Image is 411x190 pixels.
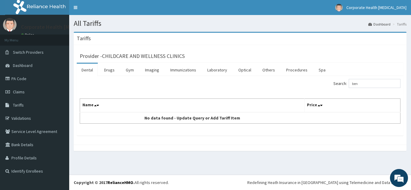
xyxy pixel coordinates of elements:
[74,180,134,185] strong: Copyright © 2017 .
[333,79,400,88] label: Search:
[258,64,280,76] a: Others
[247,179,406,185] div: Redefining Heath Insurance in [GEOGRAPHIC_DATA] using Telemedicine and Data Science!
[11,30,24,45] img: d_794563401_company_1708531726252_794563401
[13,50,44,55] span: Switch Providers
[99,3,113,17] div: Minimize live chat window
[13,63,32,68] span: Dashboard
[21,24,103,30] p: Corporate Health [MEDICAL_DATA]
[314,64,330,76] a: Spa
[233,64,256,76] a: Optical
[349,79,400,88] input: Search:
[13,89,25,95] span: Claims
[3,18,17,32] img: User Image
[80,53,185,59] h3: Provider - CHILDCARE AND WELLNESS CLINICS
[281,64,312,76] a: Procedures
[107,180,133,185] a: RelianceHMO
[335,4,343,11] img: User Image
[368,22,391,27] a: Dashboard
[35,57,83,117] span: We're online!
[77,36,91,41] h3: Tariffs
[74,20,406,27] h1: All Tariffs
[346,5,406,10] span: Corporate Health [MEDICAL_DATA]
[21,33,36,37] a: Online
[80,112,304,124] td: No data found - Update Query or Add Tariff Item
[77,64,98,76] a: Dental
[69,175,411,190] footer: All rights reserved.
[3,126,115,147] textarea: Type your message and hit 'Enter'
[202,64,232,76] a: Laboratory
[13,102,24,108] span: Tariffs
[165,64,201,76] a: Immunizations
[304,99,400,113] th: Price
[80,99,304,113] th: Name
[140,64,164,76] a: Imaging
[121,64,139,76] a: Gym
[99,64,119,76] a: Drugs
[391,22,406,27] li: Tariffs
[31,34,101,41] div: Chat with us now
